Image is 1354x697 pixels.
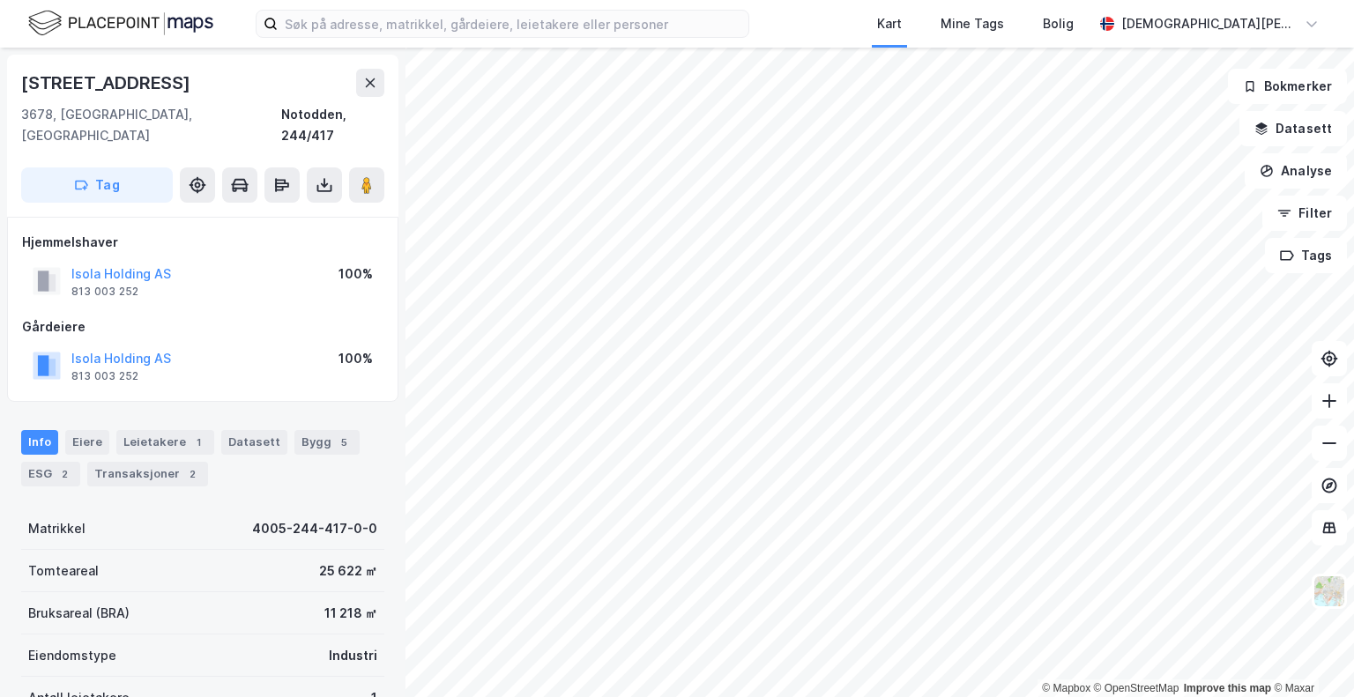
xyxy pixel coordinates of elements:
[28,645,116,666] div: Eiendomstype
[28,560,99,582] div: Tomteareal
[1043,13,1074,34] div: Bolig
[21,462,80,486] div: ESG
[338,263,373,285] div: 100%
[1262,196,1347,231] button: Filter
[21,167,173,203] button: Tag
[252,518,377,539] div: 4005-244-417-0-0
[28,8,213,39] img: logo.f888ab2527a4732fd821a326f86c7f29.svg
[1266,612,1354,697] iframe: Chat Widget
[281,104,384,146] div: Notodden, 244/417
[1245,153,1347,189] button: Analyse
[71,369,138,383] div: 813 003 252
[21,104,281,146] div: 3678, [GEOGRAPHIC_DATA], [GEOGRAPHIC_DATA]
[278,11,748,37] input: Søk på adresse, matrikkel, gårdeiere, leietakere eller personer
[22,232,383,253] div: Hjemmelshaver
[28,518,86,539] div: Matrikkel
[294,430,360,455] div: Bygg
[56,465,73,483] div: 2
[1313,575,1346,608] img: Z
[1184,682,1271,694] a: Improve this map
[1266,612,1354,697] div: Kontrollprogram for chat
[1121,13,1298,34] div: [DEMOGRAPHIC_DATA][PERSON_NAME]
[22,316,383,337] div: Gårdeiere
[190,434,207,451] div: 1
[71,285,138,299] div: 813 003 252
[21,430,58,455] div: Info
[1094,682,1179,694] a: OpenStreetMap
[21,69,194,97] div: [STREET_ADDRESS]
[65,430,109,455] div: Eiere
[1239,111,1347,146] button: Datasett
[329,645,377,666] div: Industri
[335,434,353,451] div: 5
[116,430,214,455] div: Leietakere
[338,348,373,369] div: 100%
[1042,682,1090,694] a: Mapbox
[324,603,377,624] div: 11 218 ㎡
[221,430,287,455] div: Datasett
[877,13,902,34] div: Kart
[319,560,377,582] div: 25 622 ㎡
[941,13,1004,34] div: Mine Tags
[28,603,130,624] div: Bruksareal (BRA)
[1265,238,1347,273] button: Tags
[183,465,201,483] div: 2
[87,462,208,486] div: Transaksjoner
[1228,69,1347,104] button: Bokmerker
